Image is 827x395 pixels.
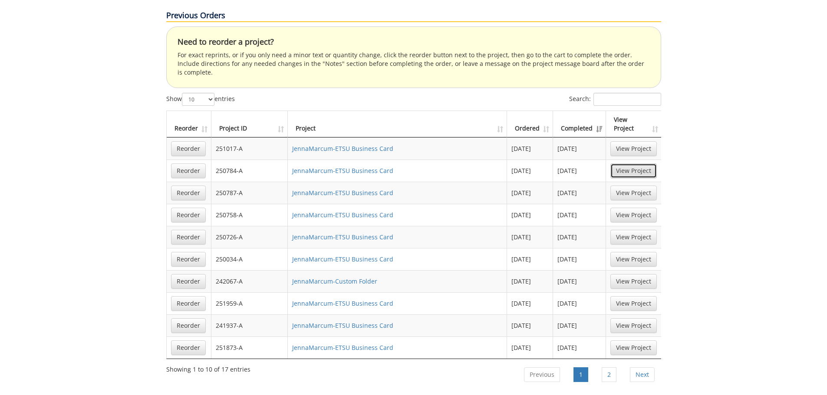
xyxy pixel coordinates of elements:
[602,367,616,382] a: 2
[211,182,288,204] td: 250787-A
[211,111,288,137] th: Project ID: activate to sort column ascending
[553,248,606,270] td: [DATE]
[553,270,606,292] td: [DATE]
[171,230,206,245] a: Reorder
[171,208,206,222] a: Reorder
[553,204,606,226] td: [DATE]
[593,93,661,106] input: Search:
[166,10,661,22] p: Previous Orders
[292,189,393,197] a: JennaMarcum-ETSU Business Card
[211,226,288,248] td: 250726-A
[553,226,606,248] td: [DATE]
[292,166,393,175] a: JennaMarcum-ETSU Business Card
[553,292,606,314] td: [DATE]
[288,111,507,137] th: Project: activate to sort column ascending
[569,93,661,106] label: Search:
[507,111,553,137] th: Ordered: activate to sort column ascending
[171,340,206,355] a: Reorder
[507,226,553,248] td: [DATE]
[610,230,657,245] a: View Project
[553,111,606,137] th: Completed: activate to sort column ascending
[507,160,553,182] td: [DATE]
[182,93,214,106] select: Showentries
[524,367,560,382] a: Previous
[178,51,650,77] p: For exact reprints, or if you only need a minor text or quantity change, click the reorder button...
[610,274,657,289] a: View Project
[606,111,661,137] th: View Project: activate to sort column ascending
[610,318,657,333] a: View Project
[178,38,650,46] h4: Need to reorder a project?
[171,274,206,289] a: Reorder
[553,314,606,336] td: [DATE]
[171,163,206,178] a: Reorder
[292,277,377,285] a: JennaMarcum-Custom Folder
[211,270,288,292] td: 242067-A
[211,160,288,182] td: 250784-A
[507,292,553,314] td: [DATE]
[507,248,553,270] td: [DATE]
[171,186,206,200] a: Reorder
[573,367,588,382] a: 1
[211,248,288,270] td: 250034-A
[507,182,553,204] td: [DATE]
[553,182,606,204] td: [DATE]
[630,367,655,382] a: Next
[211,336,288,359] td: 251873-A
[507,137,553,160] td: [DATE]
[171,296,206,311] a: Reorder
[292,144,393,153] a: JennaMarcum-ETSU Business Card
[171,141,206,156] a: Reorder
[292,321,393,330] a: JennaMarcum-ETSU Business Card
[292,343,393,352] a: JennaMarcum-ETSU Business Card
[507,314,553,336] td: [DATE]
[292,233,393,241] a: JennaMarcum-ETSU Business Card
[553,137,606,160] td: [DATE]
[166,362,250,374] div: Showing 1 to 10 of 17 entries
[292,255,393,263] a: JennaMarcum-ETSU Business Card
[610,208,657,222] a: View Project
[610,252,657,267] a: View Project
[610,296,657,311] a: View Project
[166,93,235,106] label: Show entries
[211,314,288,336] td: 241937-A
[211,204,288,226] td: 250758-A
[292,211,393,219] a: JennaMarcum-ETSU Business Card
[553,336,606,359] td: [DATE]
[171,318,206,333] a: Reorder
[171,252,206,267] a: Reorder
[610,163,657,178] a: View Project
[211,292,288,314] td: 251959-A
[507,270,553,292] td: [DATE]
[610,340,657,355] a: View Project
[610,186,657,200] a: View Project
[211,137,288,160] td: 251017-A
[553,160,606,182] td: [DATE]
[507,204,553,226] td: [DATE]
[167,111,211,137] th: Reorder: activate to sort column ascending
[507,336,553,359] td: [DATE]
[610,141,657,156] a: View Project
[292,299,393,307] a: JennaMarcum-ETSU Business Card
